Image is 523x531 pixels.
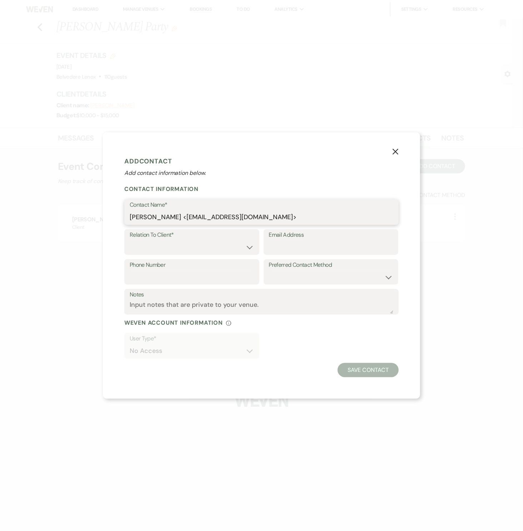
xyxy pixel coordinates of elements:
label: Relation To Client* [130,230,254,240]
h1: Add Contact [124,156,399,167]
label: Email Address [269,230,393,240]
label: Phone Number [130,260,254,270]
div: Weven Account Information [124,319,399,326]
label: Contact Name* [130,200,393,210]
button: Save Contact [338,363,399,377]
label: User Type* [130,334,254,344]
p: Add contact information below. [124,169,399,177]
input: First and Last Name [130,210,393,224]
h2: Contact Information [124,185,399,193]
label: Preferred Contact Method [269,260,393,270]
label: Notes [130,290,393,300]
